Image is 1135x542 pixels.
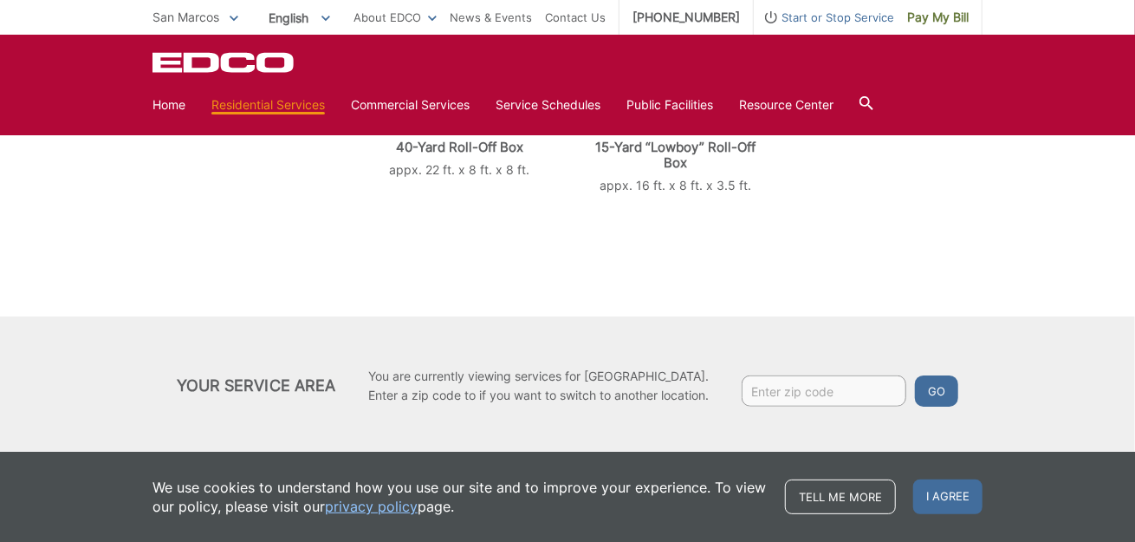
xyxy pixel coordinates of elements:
[351,95,470,114] a: Commercial Services
[739,95,833,114] a: Resource Center
[368,140,551,155] p: 40-Yard Roll-Off Box
[177,376,336,395] h2: Your Service Area
[368,160,551,180] p: appx. 22 ft. x 8 ft. x 8 ft.
[325,497,418,516] a: privacy policy
[626,95,713,114] a: Public Facilities
[152,52,296,73] a: EDCD logo. Return to the homepage.
[785,480,896,514] a: Tell me more
[584,140,767,171] p: 15-Yard “Lowboy” Roll-Off Box
[211,95,325,114] a: Residential Services
[152,95,185,114] a: Home
[496,95,600,114] a: Service Schedules
[256,3,343,32] span: English
[368,367,709,405] p: You are currently viewing services for [GEOGRAPHIC_DATA]. Enter a zip code to if you want to swit...
[915,375,958,407] button: Go
[545,8,606,27] a: Contact Us
[584,176,767,195] p: appx. 16 ft. x 8 ft. x 3.5 ft.
[907,8,969,27] span: Pay My Bill
[152,478,768,516] p: We use cookies to understand how you use our site and to improve your experience. To view our pol...
[742,375,906,407] input: Enter zip code
[353,8,437,27] a: About EDCO
[450,8,532,27] a: News & Events
[152,10,219,24] span: San Marcos
[913,480,983,514] span: I agree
